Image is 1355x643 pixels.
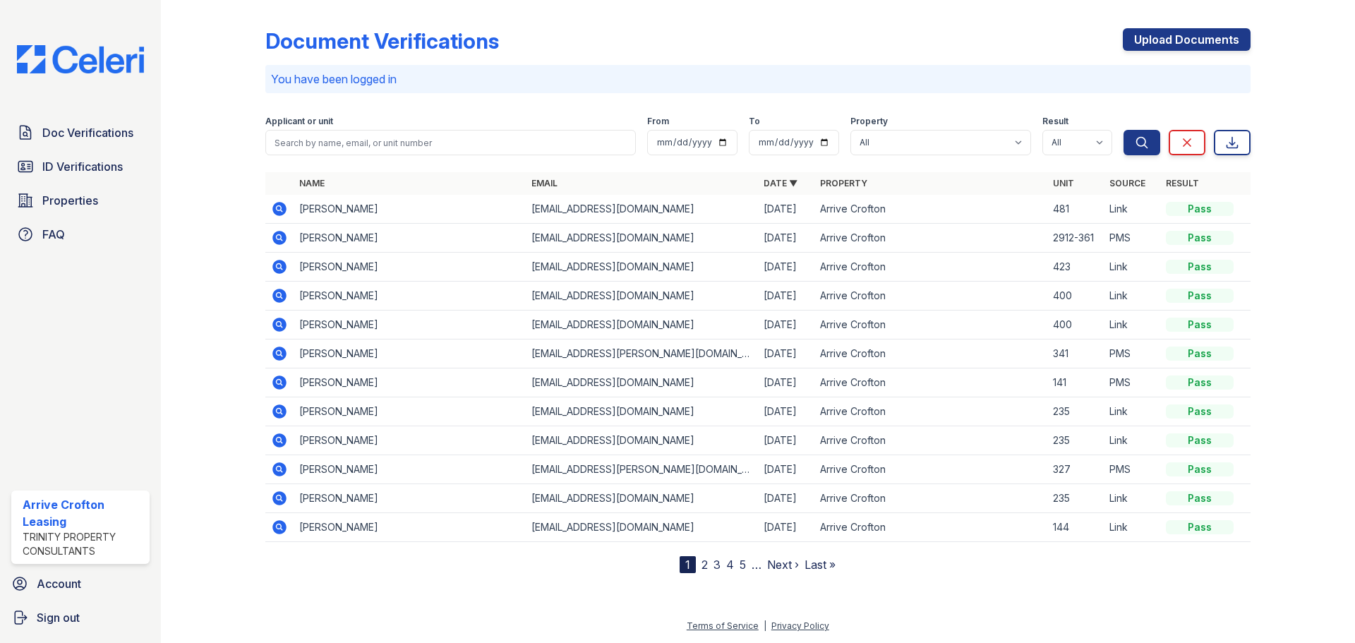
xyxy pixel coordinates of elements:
p: You have been logged in [271,71,1245,88]
div: 1 [680,556,696,573]
td: Link [1104,484,1160,513]
td: Link [1104,195,1160,224]
div: | [764,620,766,631]
div: Pass [1166,347,1234,361]
span: Properties [42,192,98,209]
label: From [647,116,669,127]
td: Arrive Crofton [814,195,1047,224]
a: Doc Verifications [11,119,150,147]
td: Arrive Crofton [814,311,1047,339]
td: [PERSON_NAME] [294,311,526,339]
td: [EMAIL_ADDRESS][DOMAIN_NAME] [526,282,758,311]
td: [EMAIL_ADDRESS][DOMAIN_NAME] [526,484,758,513]
td: 141 [1047,368,1104,397]
td: Arrive Crofton [814,368,1047,397]
div: Pass [1166,231,1234,245]
a: Property [820,178,867,188]
td: [PERSON_NAME] [294,426,526,455]
div: Pass [1166,404,1234,419]
td: 341 [1047,339,1104,368]
td: [EMAIL_ADDRESS][DOMAIN_NAME] [526,253,758,282]
td: [EMAIL_ADDRESS][DOMAIN_NAME] [526,368,758,397]
td: [DATE] [758,282,814,311]
td: 400 [1047,282,1104,311]
td: [EMAIL_ADDRESS][PERSON_NAME][DOMAIN_NAME] [526,455,758,484]
td: [DATE] [758,368,814,397]
td: [DATE] [758,513,814,542]
a: Properties [11,186,150,215]
span: Doc Verifications [42,124,133,141]
td: [PERSON_NAME] [294,195,526,224]
td: 235 [1047,426,1104,455]
span: ID Verifications [42,158,123,175]
div: Pass [1166,520,1234,534]
input: Search by name, email, or unit number [265,130,636,155]
td: 2912-361 [1047,224,1104,253]
a: Upload Documents [1123,28,1251,51]
td: 481 [1047,195,1104,224]
td: [PERSON_NAME] [294,253,526,282]
div: Pass [1166,202,1234,216]
td: Arrive Crofton [814,455,1047,484]
td: [EMAIL_ADDRESS][DOMAIN_NAME] [526,513,758,542]
div: Pass [1166,491,1234,505]
td: Arrive Crofton [814,513,1047,542]
div: Arrive Crofton Leasing [23,496,144,530]
div: Pass [1166,289,1234,303]
td: Link [1104,426,1160,455]
td: 235 [1047,484,1104,513]
td: PMS [1104,455,1160,484]
a: Next › [767,558,799,572]
label: To [749,116,760,127]
td: [EMAIL_ADDRESS][DOMAIN_NAME] [526,311,758,339]
div: Pass [1166,260,1234,274]
td: 235 [1047,397,1104,426]
div: Pass [1166,375,1234,390]
td: Link [1104,253,1160,282]
div: Pass [1166,462,1234,476]
td: Arrive Crofton [814,339,1047,368]
a: Result [1166,178,1199,188]
a: Email [531,178,558,188]
a: Last » [805,558,836,572]
td: [DATE] [758,195,814,224]
td: [EMAIL_ADDRESS][PERSON_NAME][DOMAIN_NAME] [526,339,758,368]
td: [DATE] [758,224,814,253]
a: Name [299,178,325,188]
td: 423 [1047,253,1104,282]
span: Sign out [37,609,80,626]
td: Link [1104,311,1160,339]
td: 400 [1047,311,1104,339]
td: [EMAIL_ADDRESS][DOMAIN_NAME] [526,224,758,253]
td: [PERSON_NAME] [294,368,526,397]
td: [PERSON_NAME] [294,397,526,426]
a: Date ▼ [764,178,797,188]
a: Sign out [6,603,155,632]
label: Result [1042,116,1068,127]
a: 4 [726,558,734,572]
td: 144 [1047,513,1104,542]
td: PMS [1104,368,1160,397]
a: ID Verifications [11,152,150,181]
div: Pass [1166,433,1234,447]
td: [PERSON_NAME] [294,455,526,484]
td: [DATE] [758,484,814,513]
td: [DATE] [758,426,814,455]
label: Applicant or unit [265,116,333,127]
td: Arrive Crofton [814,484,1047,513]
td: [PERSON_NAME] [294,484,526,513]
a: Account [6,570,155,598]
a: Privacy Policy [771,620,829,631]
a: Unit [1053,178,1074,188]
a: 3 [713,558,721,572]
td: [DATE] [758,455,814,484]
td: Arrive Crofton [814,426,1047,455]
a: Source [1109,178,1145,188]
td: Arrive Crofton [814,253,1047,282]
td: Arrive Crofton [814,282,1047,311]
a: FAQ [11,220,150,248]
td: [DATE] [758,339,814,368]
td: [DATE] [758,311,814,339]
td: [PERSON_NAME] [294,513,526,542]
td: Link [1104,282,1160,311]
